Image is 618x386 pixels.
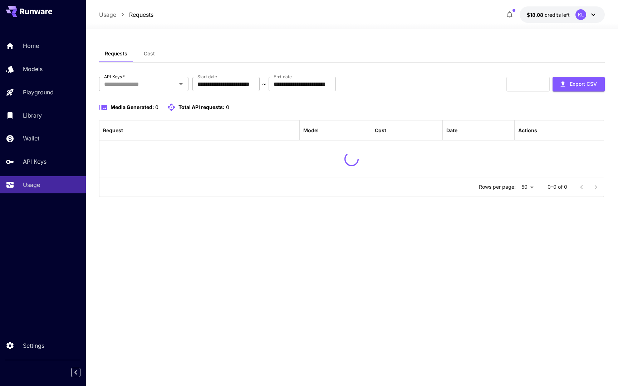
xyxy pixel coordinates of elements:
[144,50,155,57] span: Cost
[23,88,54,96] p: Playground
[111,104,154,110] span: Media Generated:
[519,182,536,192] div: 50
[575,9,586,20] div: KL
[178,104,225,110] span: Total API requests:
[518,127,537,133] div: Actions
[446,127,457,133] div: Date
[527,12,545,18] span: $18.08
[23,111,42,120] p: Library
[197,74,217,80] label: Start date
[99,10,116,19] a: Usage
[548,183,567,190] p: 0–0 of 0
[155,104,158,110] span: 0
[23,180,40,189] p: Usage
[303,127,319,133] div: Model
[527,11,570,19] div: $18.07666
[103,127,123,133] div: Request
[23,341,44,350] p: Settings
[553,77,605,91] button: Export CSV
[262,80,266,88] p: ~
[545,12,570,18] span: credits left
[129,10,153,19] a: Requests
[274,74,291,80] label: End date
[77,366,86,379] div: Collapse sidebar
[23,41,39,50] p: Home
[105,50,127,57] span: Requests
[23,65,43,73] p: Models
[71,368,80,377] button: Collapse sidebar
[226,104,229,110] span: 0
[176,79,186,89] button: Open
[375,127,386,133] div: Cost
[23,134,39,143] p: Wallet
[99,10,153,19] nav: breadcrumb
[479,183,516,190] p: Rows per page:
[520,6,605,23] button: $18.07666KL
[23,157,46,166] p: API Keys
[104,74,125,80] label: API Keys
